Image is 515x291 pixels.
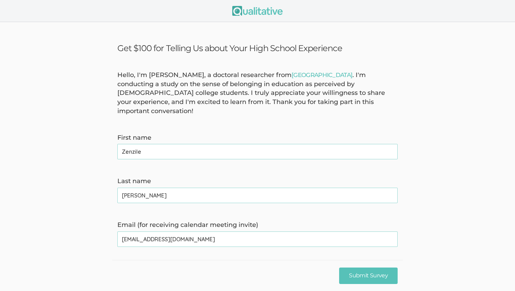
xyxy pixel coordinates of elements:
[117,133,398,143] label: First name
[291,71,352,78] a: [GEOGRAPHIC_DATA]
[117,43,398,53] h3: Get $100 for Telling Us about Your High School Experience
[112,71,403,116] div: Hello, I'm [PERSON_NAME], a doctoral researcher from . I'm conducting a study on the sense of bel...
[339,268,398,284] input: Submit Survey
[232,6,283,16] img: Qualitative
[117,177,398,186] label: Last name
[117,221,398,230] label: Email (for receiving calendar meeting invite)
